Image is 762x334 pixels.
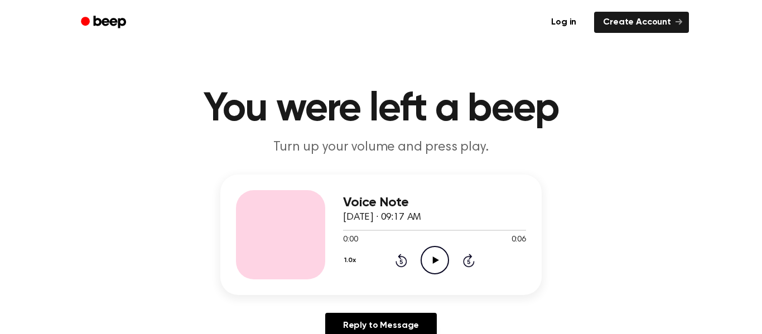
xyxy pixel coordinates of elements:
span: [DATE] · 09:17 AM [343,212,421,222]
a: Log in [540,9,587,35]
a: Beep [73,12,136,33]
span: 0:00 [343,234,358,246]
h3: Voice Note [343,195,526,210]
h1: You were left a beep [95,89,667,129]
span: 0:06 [512,234,526,246]
a: Create Account [594,12,689,33]
p: Turn up your volume and press play. [167,138,595,157]
button: 1.0x [343,251,360,270]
